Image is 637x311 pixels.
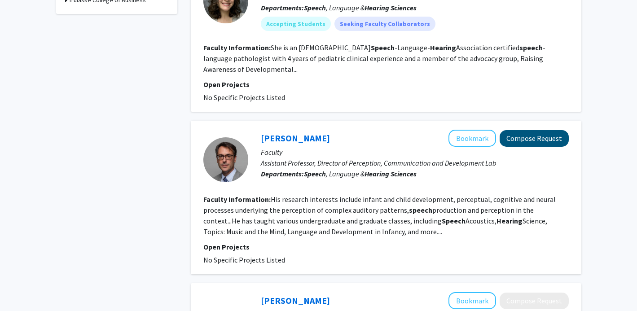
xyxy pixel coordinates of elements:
b: Hearing [496,216,523,225]
p: Faculty [261,147,569,158]
span: No Specific Projects Listed [203,93,285,102]
a: [PERSON_NAME] [261,132,330,144]
fg-read-more: She is an [DEMOGRAPHIC_DATA] -Language- Association certified -language pathologist with 4 years ... [203,43,545,74]
b: Hearing [365,169,389,178]
b: Speech [304,3,326,12]
b: Faculty Information: [203,195,271,204]
iframe: Chat [7,271,38,304]
p: Open Projects [203,241,569,252]
b: Faculty Information: [203,43,271,52]
b: Speech [442,216,466,225]
button: Compose Request to Nicholas Smith [500,130,569,147]
fg-read-more: His research interests include infant and child development, perceptual, cognitive and neural pro... [203,195,556,236]
b: speech [409,206,432,215]
button: Add Laura Morett to Bookmarks [448,292,496,309]
a: [PERSON_NAME] [261,295,330,306]
b: Departments: [261,3,304,12]
button: Add Nicholas Smith to Bookmarks [448,130,496,147]
b: Sciences [391,3,417,12]
b: Departments: [261,169,304,178]
p: Open Projects [203,79,569,90]
b: Hearing [430,43,456,52]
span: No Specific Projects Listed [203,255,285,264]
b: Speech [371,43,395,52]
mat-chip: Accepting Students [261,17,331,31]
mat-chip: Seeking Faculty Collaborators [334,17,435,31]
b: Hearing [365,3,389,12]
b: Speech [304,169,326,178]
b: speech [519,43,543,52]
p: Assistant Professor, Director of Perception, Communication and Development Lab [261,158,569,168]
span: , Language & [304,169,417,178]
span: , Language & [304,3,417,12]
b: Sciences [391,169,417,178]
button: Compose Request to Laura Morett [500,293,569,309]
